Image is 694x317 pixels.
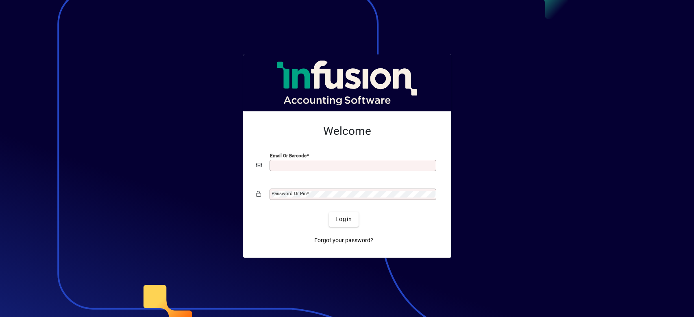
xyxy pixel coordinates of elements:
mat-label: Password or Pin [272,191,307,196]
mat-label: Email or Barcode [270,152,307,158]
button: Login [329,212,359,227]
span: Forgot your password? [314,236,373,245]
a: Forgot your password? [311,233,376,248]
h2: Welcome [256,124,438,138]
span: Login [335,215,352,224]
